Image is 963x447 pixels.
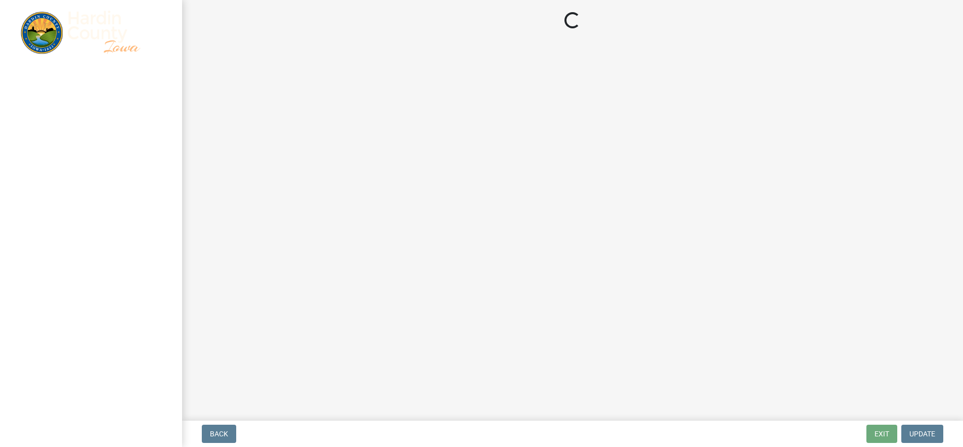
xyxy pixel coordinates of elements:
[909,430,935,438] span: Update
[866,425,897,443] button: Exit
[20,11,166,54] img: Hardin County, Iowa
[210,430,228,438] span: Back
[202,425,236,443] button: Back
[901,425,943,443] button: Update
